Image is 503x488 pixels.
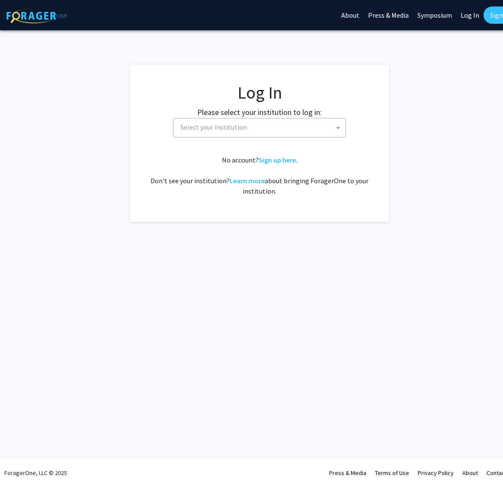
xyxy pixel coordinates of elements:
[4,458,67,488] div: ForagerOne, LLC © 2025
[147,82,372,103] h1: Log In
[173,118,346,137] span: Select your institution
[230,176,265,185] a: Learn more about bringing ForagerOne to your institution
[147,155,372,196] div: No account? . Don't see your institution? about bringing ForagerOne to your institution.
[177,118,346,136] span: Select your institution
[462,469,478,477] a: About
[180,123,247,131] span: Select your institution
[6,8,67,23] img: ForagerOne Logo
[259,156,296,164] a: Sign up here
[329,469,366,477] a: Press & Media
[375,469,409,477] a: Terms of Use
[197,106,322,118] label: Please select your institution to log in:
[418,469,454,477] a: Privacy Policy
